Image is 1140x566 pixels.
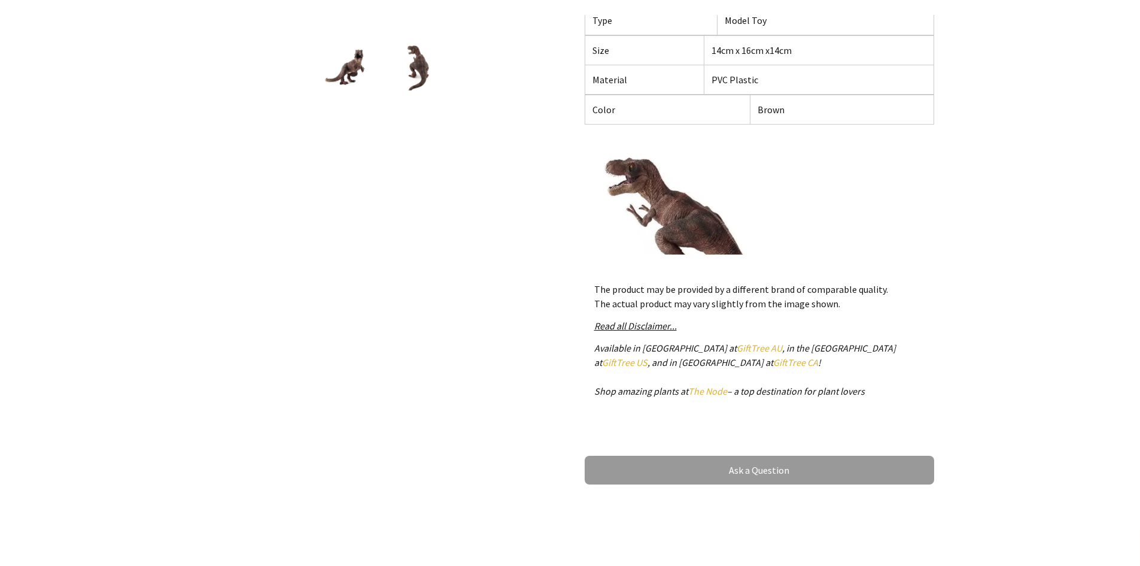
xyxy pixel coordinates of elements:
a: The Node [688,385,727,397]
a: Read all Disclaimer... [594,320,677,332]
a: GiftTree CA [773,356,818,368]
td: 14cm x 16cm x14cm [704,36,934,65]
a: GiftTree US [602,356,647,368]
td: Material [585,65,704,95]
p: The product may be provided by a different brand of comparable quality. The actual product may va... [594,282,925,311]
td: Model Toy [717,6,934,35]
td: Brown [750,95,934,125]
a: GiftTree AU [737,342,782,354]
td: Color [585,95,750,125]
img: Indominus Rex Toy NZ [323,45,368,90]
img: Indominus Rex Toy NZ [394,45,440,90]
a: Ask a Question [585,456,934,485]
td: PVC Plastic [704,65,934,95]
td: Size [585,36,704,65]
td: Type [585,6,717,35]
em: Available in [GEOGRAPHIC_DATA] at , in the [GEOGRAPHIC_DATA] at , and in [GEOGRAPHIC_DATA] at ! S... [594,342,896,397]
